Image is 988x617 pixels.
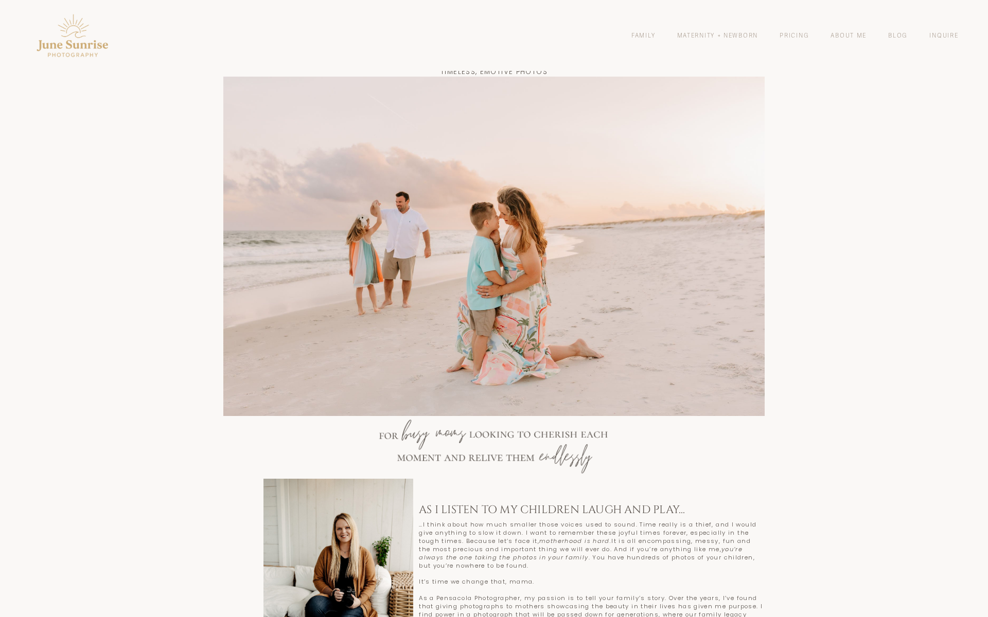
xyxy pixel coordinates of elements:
em: motherhood is hard. [539,537,611,545]
a: Blog [888,31,908,40]
a: About Me [831,31,867,40]
a: Pricing [780,31,809,40]
code: As I listen to my children laugh and play... [419,502,685,517]
a: Family [631,31,655,40]
em: you’re always the one taking the photos in your family [419,545,745,561]
a: Maternity + Newborn [677,31,758,40]
a: Inquire [929,31,958,40]
img: Pensacola Photographer - June Sunrise Photography [30,10,117,61]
